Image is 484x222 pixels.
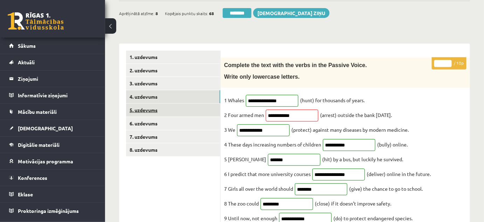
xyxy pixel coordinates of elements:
span: 8 [155,8,158,19]
a: Aktuāli [9,54,96,70]
a: Ziņojumi [9,71,96,87]
span: Aktuāli [18,59,35,65]
a: 1. uzdevums [126,51,220,64]
a: 6. uzdevums [126,117,220,130]
span: [DEMOGRAPHIC_DATA] [18,125,73,131]
a: 8. uzdevums [126,143,220,156]
span: Write only lowercase letters. [224,74,300,80]
span: Proktoringa izmēģinājums [18,208,79,214]
body: Editor, wiswyg-editor-47024935866340-1757079445-596 [7,7,234,14]
p: 1 Whales [224,95,244,105]
a: 4. uzdevums [126,90,220,103]
span: Konferences [18,175,47,181]
span: Aprēķinātā atzīme: [119,8,154,19]
a: 3. uzdevums [126,77,220,90]
span: Kopējais punktu skaits: [165,8,208,19]
p: 7 Girls all over the world should [224,183,293,194]
a: Eklase [9,186,96,202]
a: [DEMOGRAPHIC_DATA] [9,120,96,136]
span: Sākums [18,43,36,49]
legend: Informatīvie ziņojumi [18,87,96,103]
p: 5 [PERSON_NAME] [224,154,266,164]
p: 8 The zoo could [224,198,259,209]
span: 68 [209,8,214,19]
p: / 10p [432,57,466,70]
span: Mācību materiāli [18,109,57,115]
a: Mācību materiāli [9,104,96,120]
a: Rīgas 1. Tālmācības vidusskola [8,12,64,30]
a: 5. uzdevums [126,104,220,117]
a: 7. uzdevums [126,130,220,143]
p: 3 We [224,124,235,135]
span: Complete the text with the verbs in the Passive Voice. [224,62,367,68]
a: [DEMOGRAPHIC_DATA] ziņu [253,8,330,18]
a: 2. uzdevums [126,64,220,77]
p: 4 These days increasing numbers of children [224,139,321,150]
legend: Ziņojumi [18,71,96,87]
a: Motivācijas programma [9,153,96,169]
p: 6 I predict that more university courses [224,169,311,179]
a: Konferences [9,170,96,186]
a: Digitālie materiāli [9,137,96,153]
span: Motivācijas programma [18,158,73,164]
p: 2 Four armed men [224,110,264,120]
a: Proktoringa izmēģinājums [9,203,96,219]
a: Informatīvie ziņojumi [9,87,96,103]
span: Digitālie materiāli [18,142,60,148]
a: Sākums [9,38,96,54]
span: Eklase [18,191,33,197]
